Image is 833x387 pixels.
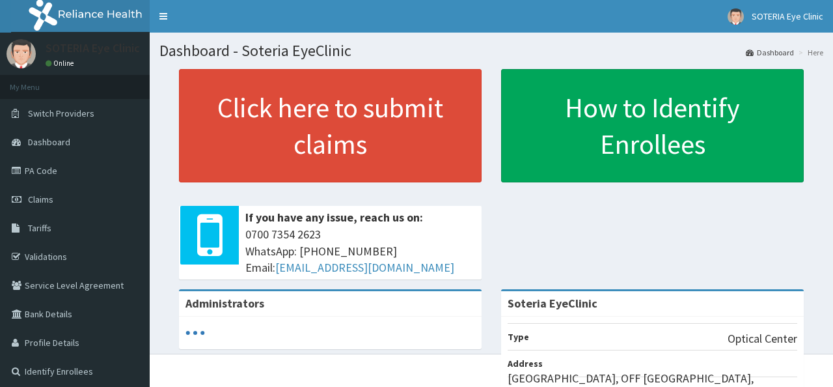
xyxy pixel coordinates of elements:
[508,358,543,369] b: Address
[245,210,423,225] b: If you have any issue, reach us on:
[179,69,482,182] a: Click here to submit claims
[508,331,529,343] b: Type
[728,8,744,25] img: User Image
[245,226,475,276] span: 0700 7354 2623 WhatsApp: [PHONE_NUMBER] Email:
[508,296,597,311] strong: Soteria EyeClinic
[746,47,794,58] a: Dashboard
[185,296,264,311] b: Administrators
[501,69,804,182] a: How to Identify Enrollees
[46,42,140,54] p: SOTERIA Eye Clinic
[28,107,94,119] span: Switch Providers
[728,330,797,347] p: Optical Center
[46,59,77,68] a: Online
[28,222,51,234] span: Tariffs
[185,323,205,343] svg: audio-loading
[7,39,36,68] img: User Image
[28,193,53,205] span: Claims
[752,10,823,22] span: SOTERIA Eye Clinic
[28,136,70,148] span: Dashboard
[795,47,823,58] li: Here
[275,260,454,275] a: [EMAIL_ADDRESS][DOMAIN_NAME]
[159,42,823,59] h1: Dashboard - Soteria EyeClinic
